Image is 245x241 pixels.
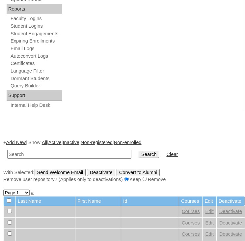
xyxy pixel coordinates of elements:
[166,152,178,157] a: Clear
[10,23,62,29] a: Student Logins
[3,169,245,183] div: With Selected:
[219,220,242,226] a: Deactivate
[121,196,179,206] td: Id
[205,231,213,237] a: Edit
[48,140,62,145] a: Active
[6,140,26,145] a: Add New
[7,4,62,15] div: Reports
[75,196,121,206] td: First Name
[10,83,62,89] a: Query Builder
[7,150,131,159] input: Search
[16,196,75,206] td: Last Name
[114,140,142,145] a: Non-enrolled
[10,15,62,22] a: Faculty Logins
[7,90,62,101] div: Support
[10,102,62,108] a: Internal Help Desk
[10,53,62,59] a: Autoconvert Logs
[203,196,216,206] td: Edit
[10,75,62,82] a: Dormant Students
[3,139,245,183] div: + | Show: | | | |
[139,151,159,158] input: Search
[182,220,200,226] a: Courses
[35,169,86,176] input: Send Welcome Email
[63,140,80,145] a: Inactive
[219,231,242,237] a: Deactivate
[205,220,213,226] a: Edit
[42,140,47,145] a: All
[3,176,245,183] div: Remove user repository? (Applies only to deactivations) Keep Remove
[87,169,115,176] input: Deactivate
[31,190,34,195] a: »
[81,140,113,145] a: Non-registered
[10,68,62,74] a: Language Filter
[10,38,62,44] a: Expiring Enrollments
[205,209,213,214] a: Edit
[10,45,62,52] a: Email Logs
[10,60,62,67] a: Certificates
[182,231,200,237] a: Courses
[117,169,160,176] input: Convert to Alumni
[10,31,62,37] a: Student Engagements
[217,196,245,206] td: Deactivate
[182,209,200,214] a: Courses
[179,196,203,206] td: Courses
[219,209,242,214] a: Deactivate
